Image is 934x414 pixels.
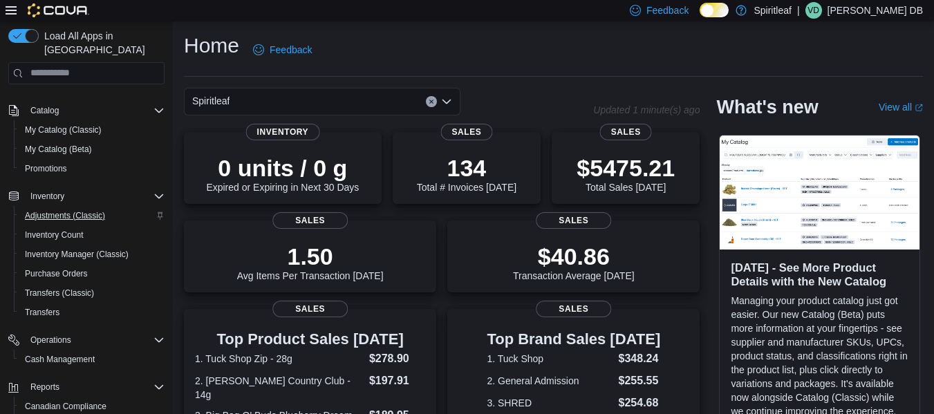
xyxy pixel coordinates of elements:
[14,303,170,322] button: Transfers
[30,191,64,202] span: Inventory
[19,246,134,263] a: Inventory Manager (Classic)
[25,401,106,412] span: Canadian Compliance
[600,124,652,140] span: Sales
[716,96,818,118] h2: What's new
[25,268,88,279] span: Purchase Orders
[14,206,170,225] button: Adjustments (Classic)
[487,352,613,366] dt: 1. Tuck Shop
[19,160,73,177] a: Promotions
[19,304,165,321] span: Transfers
[731,261,908,288] h3: [DATE] - See More Product Details with the New Catalog
[19,207,165,224] span: Adjustments (Classic)
[646,3,689,17] span: Feedback
[30,335,71,346] span: Operations
[246,124,320,140] span: Inventory
[828,2,923,19] p: [PERSON_NAME] DB
[270,43,312,57] span: Feedback
[3,101,170,120] button: Catalog
[807,2,819,19] span: VD
[14,245,170,264] button: Inventory Manager (Classic)
[19,351,100,368] a: Cash Management
[19,246,165,263] span: Inventory Manager (Classic)
[19,141,165,158] span: My Catalog (Beta)
[25,379,165,395] span: Reports
[14,159,170,178] button: Promotions
[19,227,165,243] span: Inventory Count
[14,283,170,303] button: Transfers (Classic)
[19,265,165,282] span: Purchase Orders
[3,187,170,206] button: Inventory
[369,350,425,367] dd: $278.90
[577,154,675,193] div: Total Sales [DATE]
[14,225,170,245] button: Inventory Count
[513,243,635,281] div: Transaction Average [DATE]
[19,122,107,138] a: My Catalog (Classic)
[19,285,100,301] a: Transfers (Classic)
[25,124,102,135] span: My Catalog (Classic)
[25,332,77,348] button: Operations
[417,154,516,193] div: Total # Invoices [DATE]
[28,3,89,17] img: Cova
[25,188,165,205] span: Inventory
[195,352,364,366] dt: 1. Tuck Shop Zip - 28g
[487,331,660,348] h3: Top Brand Sales [DATE]
[700,3,729,17] input: Dark Mode
[192,93,230,109] span: Spiritleaf
[417,154,516,182] p: 134
[14,350,170,369] button: Cash Management
[536,301,612,317] span: Sales
[513,243,635,270] p: $40.86
[25,144,92,155] span: My Catalog (Beta)
[25,210,105,221] span: Adjustments (Classic)
[754,2,791,19] p: Spiritleaf
[25,249,129,260] span: Inventory Manager (Classic)
[805,2,822,19] div: Valerie DB
[25,102,64,119] button: Catalog
[19,227,89,243] a: Inventory Count
[25,163,67,174] span: Promotions
[19,265,93,282] a: Purchase Orders
[25,102,165,119] span: Catalog
[440,124,492,140] span: Sales
[19,304,65,321] a: Transfers
[195,331,425,348] h3: Top Product Sales [DATE]
[19,207,111,224] a: Adjustments (Classic)
[577,154,675,182] p: $5475.21
[19,351,165,368] span: Cash Management
[879,102,923,113] a: View allExternal link
[25,354,95,365] span: Cash Management
[487,396,613,410] dt: 3. SHRED
[915,104,923,112] svg: External link
[237,243,384,270] p: 1.50
[441,96,452,107] button: Open list of options
[25,379,65,395] button: Reports
[272,301,348,317] span: Sales
[19,122,165,138] span: My Catalog (Classic)
[206,154,359,193] div: Expired or Expiring in Next 30 Days
[426,96,437,107] button: Clear input
[619,395,661,411] dd: $254.68
[30,382,59,393] span: Reports
[184,32,239,59] h1: Home
[593,104,700,115] p: Updated 1 minute(s) ago
[797,2,800,19] p: |
[19,160,165,177] span: Promotions
[487,374,613,388] dt: 2. General Admission
[3,330,170,350] button: Operations
[619,350,661,367] dd: $348.24
[14,140,170,159] button: My Catalog (Beta)
[272,212,348,229] span: Sales
[19,285,165,301] span: Transfers (Classic)
[237,243,384,281] div: Avg Items Per Transaction [DATE]
[25,307,59,318] span: Transfers
[3,377,170,397] button: Reports
[536,212,612,229] span: Sales
[25,229,84,241] span: Inventory Count
[25,288,94,299] span: Transfers (Classic)
[14,120,170,140] button: My Catalog (Classic)
[247,36,317,64] a: Feedback
[14,264,170,283] button: Purchase Orders
[369,373,425,389] dd: $197.91
[25,332,165,348] span: Operations
[195,374,364,402] dt: 2. [PERSON_NAME] Country Club - 14g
